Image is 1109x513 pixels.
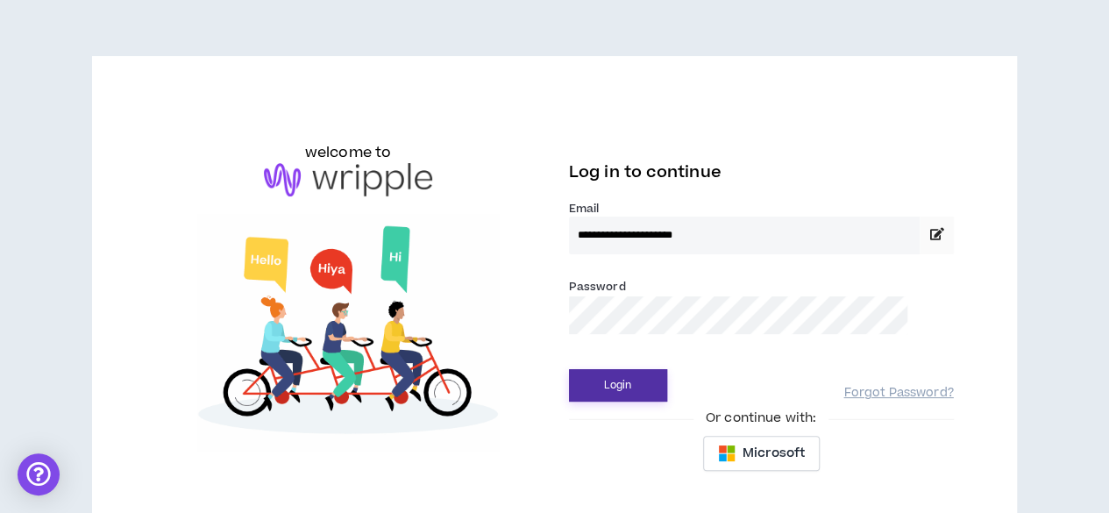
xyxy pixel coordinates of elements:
label: Email [569,201,954,217]
h6: welcome to [305,142,392,163]
a: Forgot Password? [843,385,953,402]
span: Microsoft [743,444,805,463]
button: Microsoft [703,436,820,471]
button: Login [569,369,667,402]
img: Welcome to Wripple [155,214,540,452]
div: Open Intercom Messenger [18,453,60,495]
span: Or continue with: [693,409,828,428]
span: Log in to continue [569,161,722,183]
img: logo-brand.png [264,163,432,196]
label: Password [569,279,626,295]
